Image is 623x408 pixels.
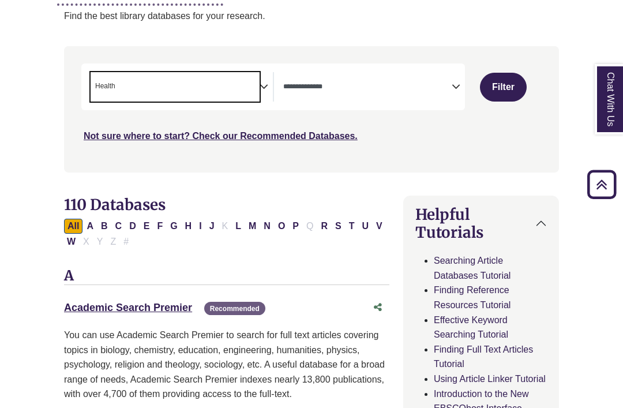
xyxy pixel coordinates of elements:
[232,219,245,234] button: Filter Results L
[583,177,620,192] a: Back to Top
[283,83,452,92] textarea: Search
[64,9,559,24] p: Find the best library databases for your research.
[332,219,345,234] button: Filter Results S
[245,219,260,234] button: Filter Results M
[95,81,115,92] span: Health
[434,285,511,310] a: Finding Reference Resources Tutorial
[289,219,302,234] button: Filter Results P
[358,219,372,234] button: Filter Results U
[97,219,111,234] button: Filter Results B
[182,219,196,234] button: Filter Results H
[206,219,218,234] button: Filter Results J
[140,219,153,234] button: Filter Results E
[84,131,358,141] a: Not sure where to start? Check our Recommended Databases.
[434,345,533,369] a: Finding Full Text Articles Tutorial
[63,234,79,249] button: Filter Results W
[275,219,288,234] button: Filter Results O
[260,219,274,234] button: Filter Results N
[317,219,331,234] button: Filter Results R
[64,46,559,172] nav: Search filters
[153,219,166,234] button: Filter Results F
[204,302,265,315] span: Recommended
[64,219,82,234] button: All
[64,302,192,313] a: Academic Search Premier
[83,219,97,234] button: Filter Results A
[112,219,126,234] button: Filter Results C
[118,83,123,92] textarea: Search
[434,374,546,384] a: Using Article Linker Tutorial
[91,81,115,92] li: Health
[64,328,389,402] p: You can use Academic Search Premier to search for full text articles covering topics in biology, ...
[404,196,558,250] button: Helpful Tutorials
[64,220,387,246] div: Alpha-list to filter by first letter of database name
[480,73,527,102] button: Submit for Search Results
[64,268,389,285] h3: A
[434,256,511,280] a: Searching Article Databases Tutorial
[167,219,181,234] button: Filter Results G
[366,297,389,319] button: Share this database
[64,195,166,214] span: 110 Databases
[373,219,386,234] button: Filter Results V
[434,315,508,340] a: Effective Keyword Searching Tutorial
[126,219,140,234] button: Filter Results D
[346,219,358,234] button: Filter Results T
[196,219,205,234] button: Filter Results I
